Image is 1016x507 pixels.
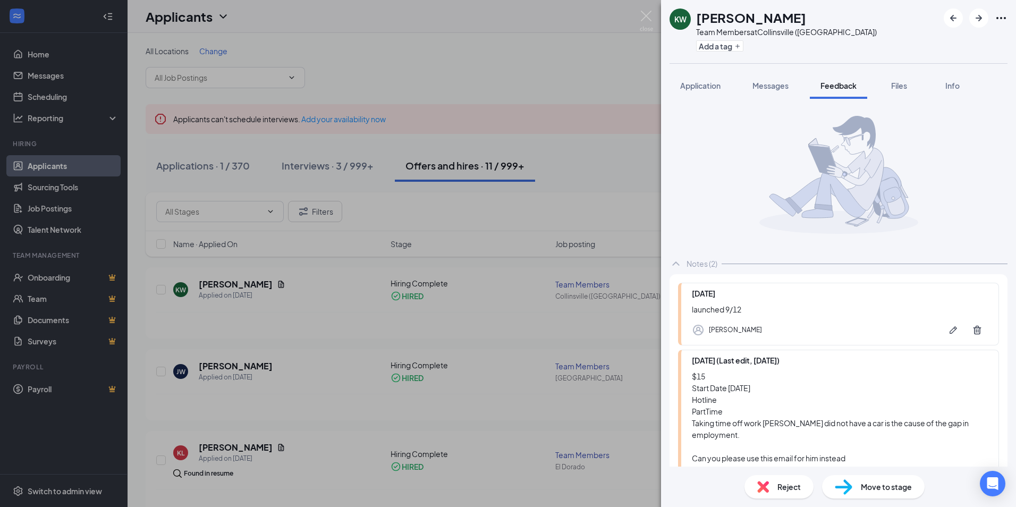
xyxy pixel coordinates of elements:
svg: Plus [734,43,741,49]
button: Trash [967,319,988,341]
span: [DATE] [692,289,715,298]
div: launched 9/12 [692,303,988,315]
span: Move to stage [861,481,912,493]
img: takingNoteManImg [759,116,918,234]
div: [PERSON_NAME] [709,325,762,335]
span: [DATE] (Last edit, [DATE]) [692,356,780,365]
svg: Profile [692,324,705,336]
button: ArrowRight [969,9,988,28]
svg: ChevronUp [670,257,682,270]
span: Info [945,81,960,90]
svg: ArrowLeftNew [947,12,960,24]
div: $15 Start Date [DATE] Hotline PartTime Taking time off work [PERSON_NAME] did not have a car is t... [692,370,988,476]
svg: Trash [972,325,983,335]
svg: Pen [948,325,959,335]
button: Pen [943,319,964,341]
h1: [PERSON_NAME] [696,9,806,27]
button: ArrowLeftNew [944,9,963,28]
span: Messages [752,81,789,90]
div: Team Members at Collinsville ([GEOGRAPHIC_DATA]) [696,27,877,37]
span: Feedback [820,81,857,90]
div: Notes (2) [687,258,717,269]
div: KW [674,14,687,24]
svg: Ellipses [995,12,1007,24]
span: Application [680,81,721,90]
span: Reject [777,481,801,493]
div: Open Intercom Messenger [980,471,1005,496]
button: PlusAdd a tag [696,40,743,52]
svg: ArrowRight [972,12,985,24]
span: Files [891,81,907,90]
